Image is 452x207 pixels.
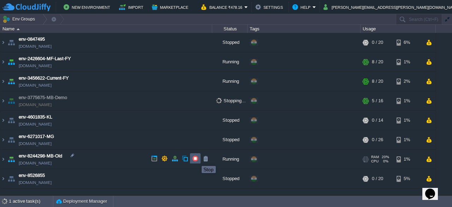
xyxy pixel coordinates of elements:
img: AMDAwAAAACH5BAEAAAAALAAAAAABAAEAAAICRAEAOw== [17,28,20,30]
div: 6% [397,33,420,52]
div: 1% [397,52,420,71]
div: Name [1,25,212,33]
img: AMDAwAAAACH5BAEAAAAALAAAAAABAAEAAAICRAEAOw== [0,169,6,188]
div: 0 / 20 [372,169,383,188]
button: Import [119,3,145,11]
a: env-8526855 [19,172,45,179]
div: 1% [397,91,420,110]
button: Env Groups [2,14,37,24]
div: 5% [397,169,420,188]
img: AMDAwAAAACH5BAEAAAAALAAAAAABAAEAAAICRAEAOw== [6,169,16,188]
img: AMDAwAAAACH5BAEAAAAALAAAAAABAAEAAAICRAEAOw== [0,33,6,52]
div: 1% [397,111,420,130]
button: Deployment Manager [56,198,107,205]
span: 20% [382,155,389,159]
a: [DOMAIN_NAME] [19,101,52,108]
img: CloudJiffy [2,3,50,12]
a: [DOMAIN_NAME] [19,160,52,167]
div: 1 active task(s) [9,196,53,207]
iframe: chat widget [422,179,445,200]
button: New Environment [64,3,112,11]
div: 1% [397,150,420,169]
a: env-4601835-KL [19,114,52,121]
span: Stopping... [216,98,246,103]
img: AMDAwAAAACH5BAEAAAAALAAAAAABAAEAAAICRAEAOw== [0,150,6,169]
a: [DOMAIN_NAME] [19,62,52,69]
a: env-0847495 [19,36,45,43]
img: AMDAwAAAACH5BAEAAAAALAAAAAABAAEAAAICRAEAOw== [0,91,6,110]
img: AMDAwAAAACH5BAEAAAAALAAAAAABAAEAAAICRAEAOw== [0,72,6,91]
a: [DOMAIN_NAME] [19,179,52,186]
img: AMDAwAAAACH5BAEAAAAALAAAAAABAAEAAAICRAEAOw== [6,91,16,110]
div: 2% [397,72,420,91]
div: Tags [248,25,360,33]
div: Status [213,25,247,33]
img: AMDAwAAAACH5BAEAAAAALAAAAAABAAEAAAICRAEAOw== [0,111,6,130]
div: Usage [361,25,435,33]
a: env-3775675-MB-Demo [19,94,67,101]
img: AMDAwAAAACH5BAEAAAAALAAAAAABAAEAAAICRAEAOw== [6,72,16,91]
img: AMDAwAAAACH5BAEAAAAALAAAAAABAAEAAAICRAEAOw== [0,52,6,71]
a: [DOMAIN_NAME] [19,140,52,147]
a: [DOMAIN_NAME] [19,43,52,50]
div: 5 / 16 [372,91,383,110]
img: AMDAwAAAACH5BAEAAAAALAAAAAABAAEAAAICRAEAOw== [0,130,6,149]
div: Stopped [212,111,248,130]
div: Running [212,52,248,71]
div: Stop [203,167,214,172]
button: Marketplace [152,3,190,11]
span: 0% [381,159,388,163]
img: AMDAwAAAACH5BAEAAAAALAAAAAABAAEAAAICRAEAOw== [6,52,16,71]
a: [DOMAIN_NAME] [19,82,52,89]
a: env-6271017-MG [19,133,54,140]
div: 0 / 20 [372,33,383,52]
a: env-8244298-MB-Old [19,153,62,160]
a: [DOMAIN_NAME] [19,121,52,128]
img: AMDAwAAAACH5BAEAAAAALAAAAAABAAEAAAICRAEAOw== [6,130,16,149]
img: AMDAwAAAACH5BAEAAAAALAAAAAABAAEAAAICRAEAOw== [6,111,16,130]
span: RAM [371,155,379,159]
div: Stopped [212,130,248,149]
div: 0 / 14 [372,111,383,130]
div: Stopped [212,33,248,52]
div: Running [212,150,248,169]
button: Settings [255,3,285,11]
div: 1% [397,130,420,149]
button: Balance ₹478.16 [201,3,244,11]
div: 8 / 20 [372,72,383,91]
img: AMDAwAAAACH5BAEAAAAALAAAAAABAAEAAAICRAEAOw== [6,150,16,169]
div: 8 / 20 [372,52,383,71]
div: Running [212,72,248,91]
img: AMDAwAAAACH5BAEAAAAALAAAAAABAAEAAAICRAEAOw== [6,33,16,52]
span: CPU [371,159,379,163]
a: env-3456622-Current-FY [19,75,69,82]
div: Stopped [212,169,248,188]
div: 0 / 26 [372,130,383,149]
a: env-2426604-MF-Last-FY [19,55,71,62]
button: Help [292,3,313,11]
